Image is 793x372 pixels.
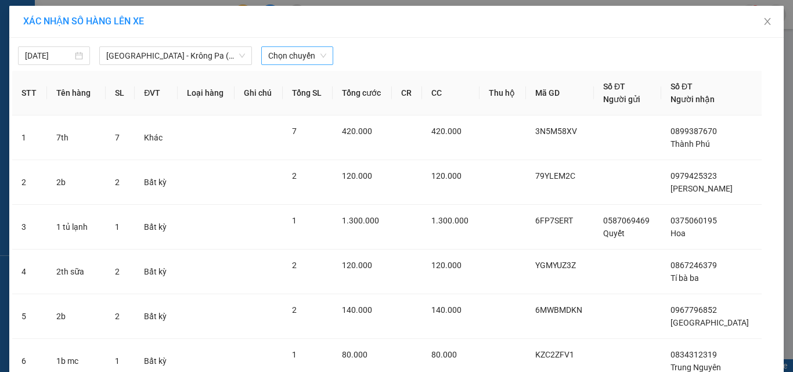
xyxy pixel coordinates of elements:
span: Số ĐT [603,82,625,91]
th: Mã GD [526,71,594,115]
th: CC [422,71,480,115]
span: Người gửi [603,95,640,104]
span: Trung Nguyên [671,363,721,372]
td: 4 [12,250,47,294]
span: 2 [115,312,120,321]
td: 3 [12,205,47,250]
span: Sài Gòn - Krông Pa (Uar) [106,47,245,64]
td: 2b [47,160,106,205]
th: Tên hàng [47,71,106,115]
span: Thành Phú [671,139,710,149]
span: 6FP7SERT [535,216,573,225]
span: 2 [292,261,297,270]
span: 2 [292,305,297,315]
th: CR [392,71,422,115]
span: 80.000 [431,350,457,359]
span: 120.000 [431,261,462,270]
span: 420.000 [342,127,372,136]
span: [PERSON_NAME] [671,184,733,193]
th: ĐVT [135,71,177,115]
span: 7 [292,127,297,136]
td: Bất kỳ [135,160,177,205]
th: Tổng SL [283,71,333,115]
span: 3N5M58XV [535,127,577,136]
span: 1 [115,222,120,232]
input: 13/09/2025 [25,49,73,62]
span: 0899387670 [671,127,717,136]
span: 1 [292,216,297,225]
span: 1 [115,356,120,366]
span: 1.300.000 [431,216,468,225]
span: 120.000 [342,261,372,270]
span: YGMYUZ3Z [535,261,576,270]
span: 1 [292,350,297,359]
span: 1.300.000 [342,216,379,225]
span: 79YLEM2C [535,171,575,180]
th: SL [106,71,135,115]
th: STT [12,71,47,115]
span: 120.000 [342,171,372,180]
span: 0979425323 [671,171,717,180]
span: Chọn chuyến [268,47,326,64]
td: 5 [12,294,47,339]
span: down [239,52,246,59]
span: Tí bà ba [671,273,699,283]
td: 2 [12,160,47,205]
td: Bất kỳ [135,250,177,294]
td: 7th [47,115,106,160]
span: 6MWBMDKN [535,305,582,315]
td: 2th sữa [47,250,106,294]
span: close [763,17,772,26]
th: Tổng cước [333,71,392,115]
span: KZC2ZFV1 [535,350,574,359]
span: Số ĐT [671,82,693,91]
span: 2 [115,267,120,276]
span: Quyết [603,229,625,238]
td: Khác [135,115,177,160]
span: Hoa [671,229,686,238]
span: 0867246379 [671,261,717,270]
span: Người nhận [671,95,715,104]
td: Bất kỳ [135,205,177,250]
th: Ghi chú [235,71,283,115]
td: 2b [47,294,106,339]
span: 420.000 [431,127,462,136]
span: 2 [115,178,120,187]
th: Loại hàng [178,71,235,115]
td: 1 [12,115,47,160]
span: 0834312319 [671,350,717,359]
span: 2 [292,171,297,180]
td: 1 tủ lạnh [47,205,106,250]
button: Close [751,6,784,38]
span: 140.000 [431,305,462,315]
span: XÁC NHẬN SỐ HÀNG LÊN XE [23,16,144,27]
span: 0967796852 [671,305,717,315]
td: Bất kỳ [135,294,177,339]
span: 120.000 [431,171,462,180]
span: [GEOGRAPHIC_DATA] [671,318,749,327]
span: 0587069469 [603,216,650,225]
th: Thu hộ [480,71,526,115]
span: 140.000 [342,305,372,315]
span: 7 [115,133,120,142]
span: 0375060195 [671,216,717,225]
span: 80.000 [342,350,367,359]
